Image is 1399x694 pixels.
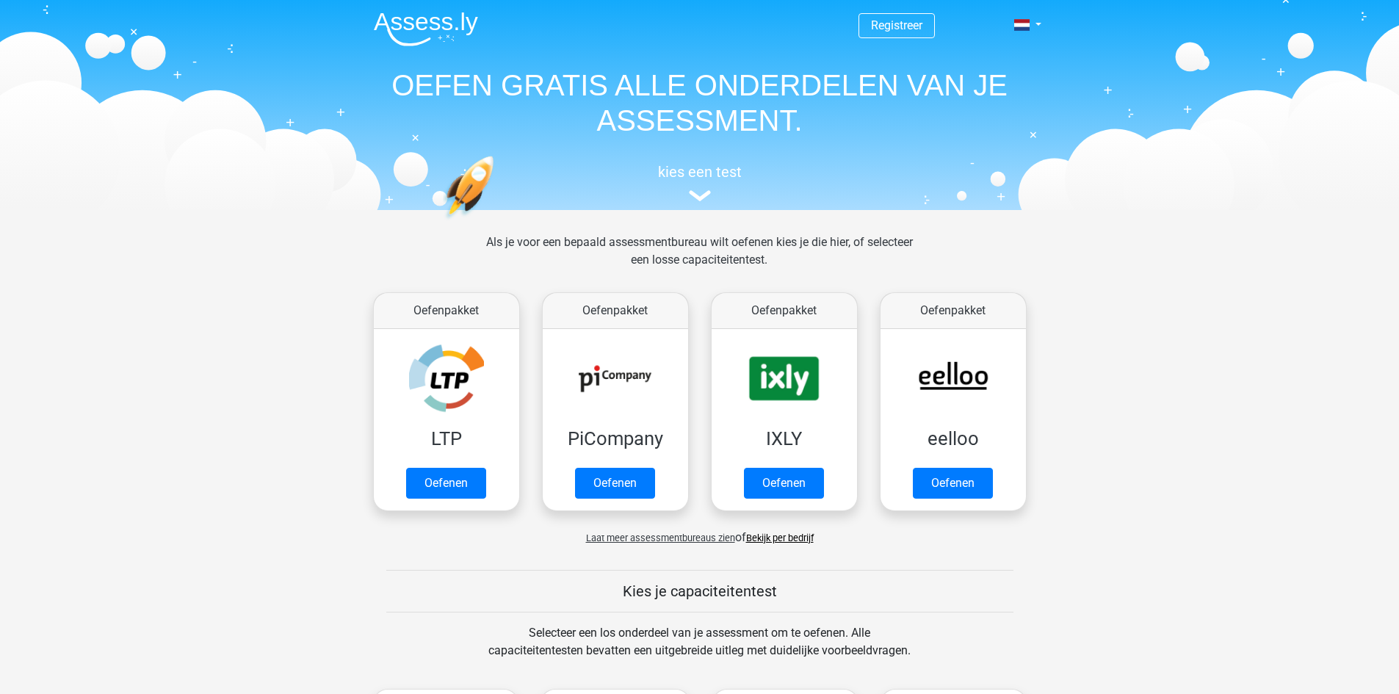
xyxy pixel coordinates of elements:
[362,68,1038,138] h1: OEFEN GRATIS ALLE ONDERDELEN VAN JE ASSESSMENT.
[871,18,922,32] a: Registreer
[586,532,735,543] span: Laat meer assessmentbureaus zien
[362,163,1038,202] a: kies een test
[474,624,925,677] div: Selecteer een los onderdeel van je assessment om te oefenen. Alle capaciteitentesten bevatten een...
[746,532,814,543] a: Bekijk per bedrijf
[474,234,925,286] div: Als je voor een bepaald assessmentbureau wilt oefenen kies je die hier, of selecteer een losse ca...
[744,468,824,499] a: Oefenen
[406,468,486,499] a: Oefenen
[362,517,1038,546] div: of
[443,156,551,289] img: oefenen
[386,582,1013,600] h5: Kies je capaciteitentest
[575,468,655,499] a: Oefenen
[362,163,1038,181] h5: kies een test
[374,12,478,46] img: Assessly
[913,468,993,499] a: Oefenen
[689,190,711,201] img: assessment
